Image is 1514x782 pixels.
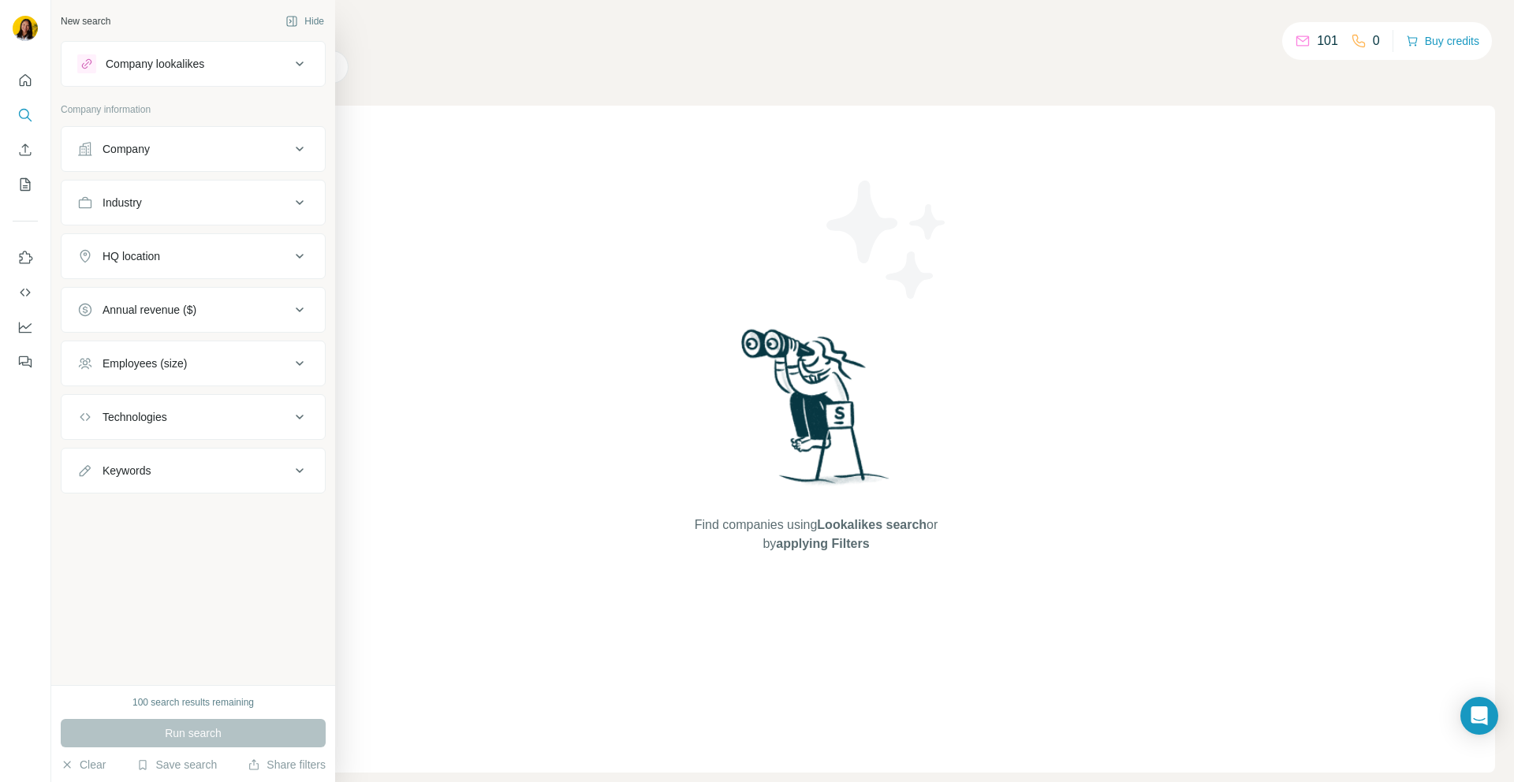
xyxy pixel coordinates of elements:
button: HQ location [62,237,325,275]
button: Keywords [62,452,325,490]
button: Search [13,101,38,129]
button: Annual revenue ($) [62,291,325,329]
span: Find companies using or by [690,516,942,553]
div: Annual revenue ($) [103,302,196,318]
button: Save search [136,757,217,773]
button: Employees (size) [62,344,325,382]
div: Industry [103,195,142,210]
button: Buy credits [1406,30,1479,52]
div: Keywords [103,463,151,479]
h4: Search [137,19,1495,41]
div: Company lookalikes [106,56,204,72]
button: Dashboard [13,313,38,341]
span: applying Filters [776,537,869,550]
button: Share filters [248,757,326,773]
button: Use Surfe on LinkedIn [13,244,38,272]
p: 101 [1317,32,1338,50]
div: Open Intercom Messenger [1460,697,1498,735]
button: Enrich CSV [13,136,38,164]
div: Company [103,141,150,157]
button: Clear [61,757,106,773]
p: Company information [61,102,326,117]
button: Quick start [13,66,38,95]
button: Hide [274,9,335,33]
img: Surfe Illustration - Stars [816,169,958,311]
button: Use Surfe API [13,278,38,307]
button: Company [62,130,325,168]
div: HQ location [103,248,160,264]
button: Industry [62,184,325,222]
img: Avatar [13,16,38,41]
img: Surfe Illustration - Woman searching with binoculars [734,325,898,501]
button: Technologies [62,398,325,436]
div: New search [61,14,110,28]
div: 100 search results remaining [132,695,254,709]
button: Feedback [13,348,38,376]
span: Lookalikes search [817,518,927,531]
button: Company lookalikes [62,45,325,83]
button: My lists [13,170,38,199]
p: 0 [1373,32,1380,50]
div: Employees (size) [103,356,187,371]
div: Technologies [103,409,167,425]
